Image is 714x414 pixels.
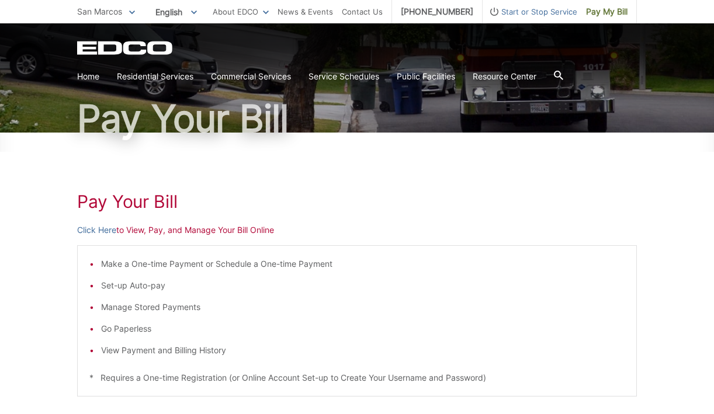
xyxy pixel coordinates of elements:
[77,70,99,83] a: Home
[213,5,269,18] a: About EDCO
[342,5,383,18] a: Contact Us
[473,70,536,83] a: Resource Center
[101,344,625,357] li: View Payment and Billing History
[211,70,291,83] a: Commercial Services
[101,258,625,270] li: Make a One-time Payment or Schedule a One-time Payment
[397,70,455,83] a: Public Facilities
[77,41,174,55] a: EDCD logo. Return to the homepage.
[278,5,333,18] a: News & Events
[147,2,206,22] span: English
[89,371,625,384] p: * Requires a One-time Registration (or Online Account Set-up to Create Your Username and Password)
[77,224,116,236] a: Click Here
[101,322,625,335] li: Go Paperless
[101,279,625,292] li: Set-up Auto-pay
[77,100,637,137] h1: Pay Your Bill
[117,70,193,83] a: Residential Services
[77,6,122,16] span: San Marcos
[586,5,628,18] span: Pay My Bill
[101,301,625,314] li: Manage Stored Payments
[309,70,379,83] a: Service Schedules
[77,191,637,212] h1: Pay Your Bill
[77,224,637,236] p: to View, Pay, and Manage Your Bill Online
